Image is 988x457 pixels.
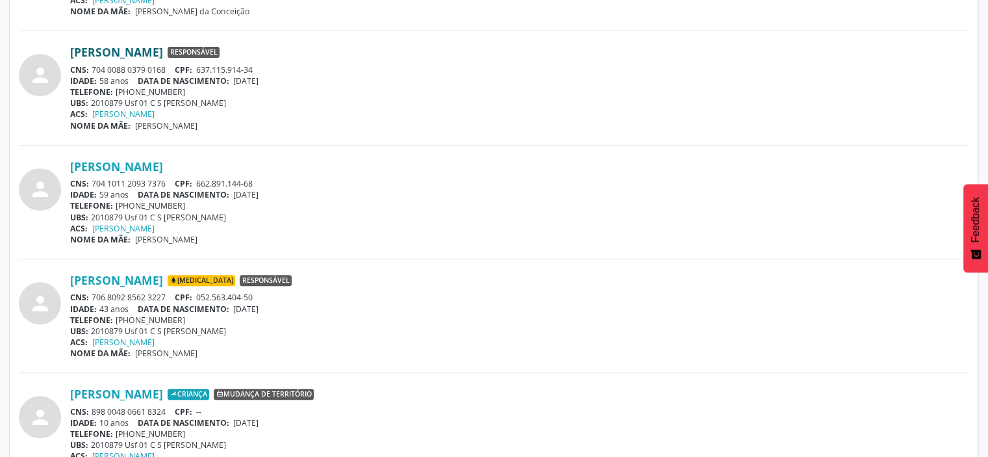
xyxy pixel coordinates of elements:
[196,406,201,417] span: --
[70,234,131,245] span: NOME DA MÃE:
[70,120,131,131] span: NOME DA MÃE:
[233,189,259,200] span: [DATE]
[70,200,969,211] div: [PHONE_NUMBER]
[70,406,89,417] span: CNS:
[233,75,259,86] span: [DATE]
[175,178,192,189] span: CPF:
[70,304,969,315] div: 43 anos
[70,86,113,98] span: TELEFONE:
[70,348,131,359] span: NOME DA MÃE:
[175,292,192,303] span: CPF:
[70,326,88,337] span: UBS:
[196,178,253,189] span: 662.891.144-68
[240,275,292,287] span: Responsável
[70,439,88,450] span: UBS:
[138,417,229,428] span: DATA DE NASCIMENTO:
[29,177,52,201] i: person
[70,64,89,75] span: CNS:
[70,417,969,428] div: 10 anos
[138,75,229,86] span: DATA DE NASCIMENTO:
[70,98,969,109] div: 2010879 Usf 01 C S [PERSON_NAME]
[92,223,155,234] a: [PERSON_NAME]
[168,47,220,59] span: Responsável
[70,200,113,211] span: TELEFONE:
[70,159,163,174] a: [PERSON_NAME]
[196,64,253,75] span: 637.115.914-34
[70,223,88,234] span: ACS:
[970,197,982,242] span: Feedback
[70,75,97,86] span: IDADE:
[135,6,249,17] span: [PERSON_NAME] da Conceição
[92,337,155,348] a: [PERSON_NAME]
[70,189,969,200] div: 59 anos
[70,304,97,315] span: IDADE:
[70,337,88,348] span: ACS:
[70,292,969,303] div: 706 8092 8562 3227
[70,6,131,17] span: NOME DA MÃE:
[70,326,969,337] div: 2010879 Usf 01 C S [PERSON_NAME]
[70,428,113,439] span: TELEFONE:
[92,109,155,120] a: [PERSON_NAME]
[70,273,163,287] a: [PERSON_NAME]
[135,348,197,359] span: [PERSON_NAME]
[29,64,52,87] i: person
[70,315,113,326] span: TELEFONE:
[168,389,209,400] span: Criança
[70,292,89,303] span: CNS:
[70,75,969,86] div: 58 anos
[963,184,988,272] button: Feedback - Mostrar pesquisa
[175,406,192,417] span: CPF:
[138,304,229,315] span: DATA DE NASCIMENTO:
[168,275,235,287] span: [MEDICAL_DATA]
[70,387,163,401] a: [PERSON_NAME]
[70,178,969,189] div: 704 1011 2093 7376
[70,45,163,59] a: [PERSON_NAME]
[29,406,52,429] i: person
[135,234,197,245] span: [PERSON_NAME]
[196,292,253,303] span: 052.563.404-50
[175,64,192,75] span: CPF:
[70,212,88,223] span: UBS:
[138,189,229,200] span: DATA DE NASCIMENTO:
[70,86,969,98] div: [PHONE_NUMBER]
[214,389,314,400] span: Mudança de território
[70,98,88,109] span: UBS:
[70,109,88,120] span: ACS:
[135,120,197,131] span: [PERSON_NAME]
[70,178,89,189] span: CNS:
[233,304,259,315] span: [DATE]
[70,406,969,417] div: 898 0048 0661 8324
[70,64,969,75] div: 704 0088 0379 0168
[70,439,969,450] div: 2010879 Usf 01 C S [PERSON_NAME]
[233,417,259,428] span: [DATE]
[70,315,969,326] div: [PHONE_NUMBER]
[29,292,52,315] i: person
[70,212,969,223] div: 2010879 Usf 01 C S [PERSON_NAME]
[70,189,97,200] span: IDADE:
[70,428,969,439] div: [PHONE_NUMBER]
[70,417,97,428] span: IDADE:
